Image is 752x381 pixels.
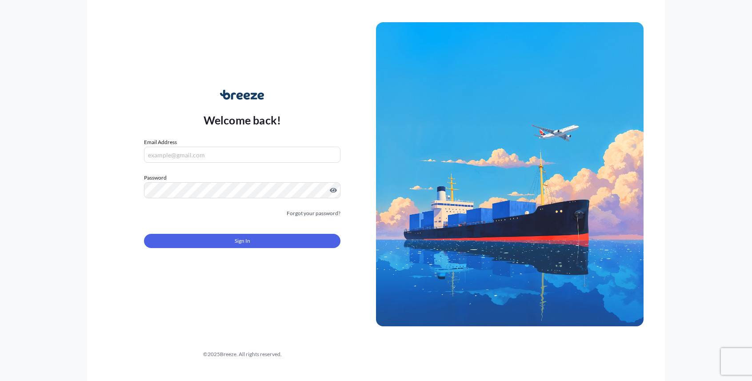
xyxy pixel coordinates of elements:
img: Ship illustration [376,22,644,326]
button: Sign In [144,234,340,248]
a: Forgot your password? [287,209,340,218]
label: Email Address [144,138,177,147]
label: Password [144,173,340,182]
input: example@gmail.com [144,147,340,163]
p: Welcome back! [204,113,281,127]
span: Sign In [235,237,250,245]
button: Show password [330,187,337,194]
div: © 2025 Breeze. All rights reserved. [108,350,376,359]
